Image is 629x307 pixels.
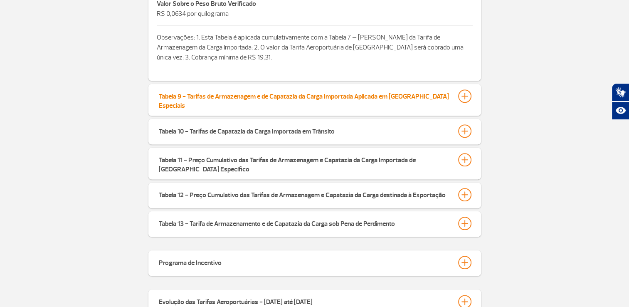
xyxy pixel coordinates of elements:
div: Evolução das Tarifas Aeroportuárias - [DATE] até [DATE] [159,295,313,307]
button: Tabela 11 - Preço Cumulativo das Tarifas de Armazenagem e Capatazia da Carga Importada de [GEOGRA... [158,153,471,174]
div: Tabela 13 - Tarifa de Armazenamento e de Capatazia da Carga sob Pena de Perdimento [159,217,395,228]
div: Programa de Incentivo [159,256,222,267]
button: Abrir recursos assistivos. [612,102,629,120]
div: Tabela 12 - Preço Cumulativo das Tarifas de Armazenagem e Capatazia da Carga destinada à Exportação [159,188,446,200]
p: Observações: 1. Esta Tabela é aplicada cumulativamente com a Tabela 7 – [PERSON_NAME] da Tarifa d... [157,32,473,62]
button: Tabela 13 - Tarifa de Armazenamento e de Capatazia da Carga sob Pena de Perdimento [158,216,471,230]
div: Tabela 11 - Preço Cumulativo das Tarifas de Armazenagem e Capatazia da Carga Importada de [GEOGRA... [159,153,450,174]
button: Abrir tradutor de língua de sinais. [612,83,629,102]
button: Tabela 10 - Tarifas de Capatazia da Carga Importada em Trânsito [158,124,471,138]
div: Tabela 9 - Tarifas de Armazenagem e de Capatazia da Carga Importada Aplicada em [GEOGRAPHIC_DATA]... [159,89,450,110]
button: Programa de Incentivo [158,255,471,270]
button: Tabela 9 - Tarifas de Armazenagem e de Capatazia da Carga Importada Aplicada em [GEOGRAPHIC_DATA]... [158,89,471,111]
button: Tabela 12 - Preço Cumulativo das Tarifas de Armazenagem e Capatazia da Carga destinada à Exportação [158,188,471,202]
div: Plugin de acessibilidade da Hand Talk. [612,83,629,120]
div: Tabela 10 - Tarifas de Capatazia da Carga Importada em Trânsito [159,124,335,136]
